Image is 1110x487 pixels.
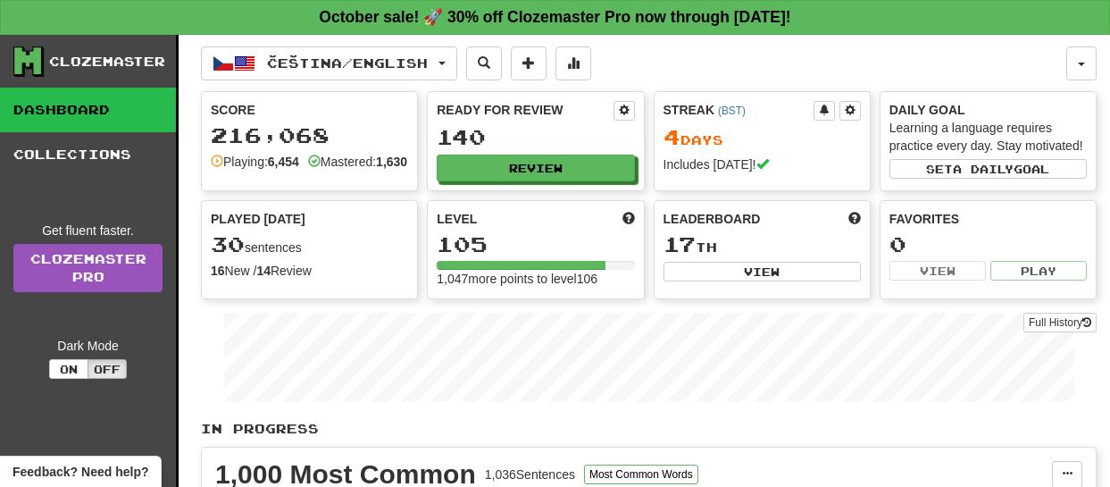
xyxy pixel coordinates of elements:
div: 216,068 [211,124,408,147]
div: Daily Goal [889,101,1087,119]
span: This week in points, UTC [848,210,861,228]
div: New / Review [211,262,408,280]
button: Čeština/English [201,46,457,80]
span: 30 [211,231,245,256]
a: (BST) [718,105,746,117]
button: Review [437,155,634,181]
div: 1,036 Sentences [485,466,575,483]
button: Search sentences [466,46,502,80]
div: 140 [437,126,634,148]
div: 0 [889,233,1087,256]
div: sentences [211,233,408,256]
span: 17 [663,231,696,256]
a: ClozemasterPro [13,244,163,292]
div: Dark Mode [13,337,163,355]
button: On [49,359,88,379]
div: Score [211,101,408,119]
div: Learning a language requires practice every day. Stay motivated! [889,119,1087,155]
div: Includes [DATE]! [663,155,861,173]
span: Open feedback widget [13,463,148,481]
div: Ready for Review [437,101,613,119]
div: Mastered: [308,153,407,171]
div: Day s [663,126,861,149]
div: th [663,233,861,256]
span: Level [437,210,477,228]
div: 1,047 more points to level 106 [437,270,634,288]
span: Played [DATE] [211,210,305,228]
p: In Progress [201,420,1097,438]
button: Seta dailygoal [889,159,1087,179]
button: Add sentence to collection [511,46,547,80]
button: Full History [1023,313,1097,332]
div: Favorites [889,210,1087,228]
strong: 16 [211,264,225,278]
strong: October sale! 🚀 30% off Clozemaster Pro now through [DATE]! [319,8,790,26]
span: 4 [663,124,680,149]
button: Off [88,359,127,379]
span: Čeština / English [267,55,428,71]
button: More stats [555,46,591,80]
div: Clozemaster [49,53,165,71]
div: Streak [663,101,814,119]
span: Leaderboard [663,210,761,228]
span: Score more points to level up [622,210,635,228]
strong: 6,454 [268,155,299,169]
button: Most Common Words [584,465,698,484]
button: View [663,262,861,281]
span: a daily [953,163,1014,175]
strong: 14 [256,264,271,278]
strong: 1,630 [376,155,407,169]
div: Get fluent faster. [13,222,163,239]
div: 105 [437,233,634,256]
button: Play [990,261,1087,281]
button: View [889,261,986,281]
div: Playing: [211,153,299,171]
